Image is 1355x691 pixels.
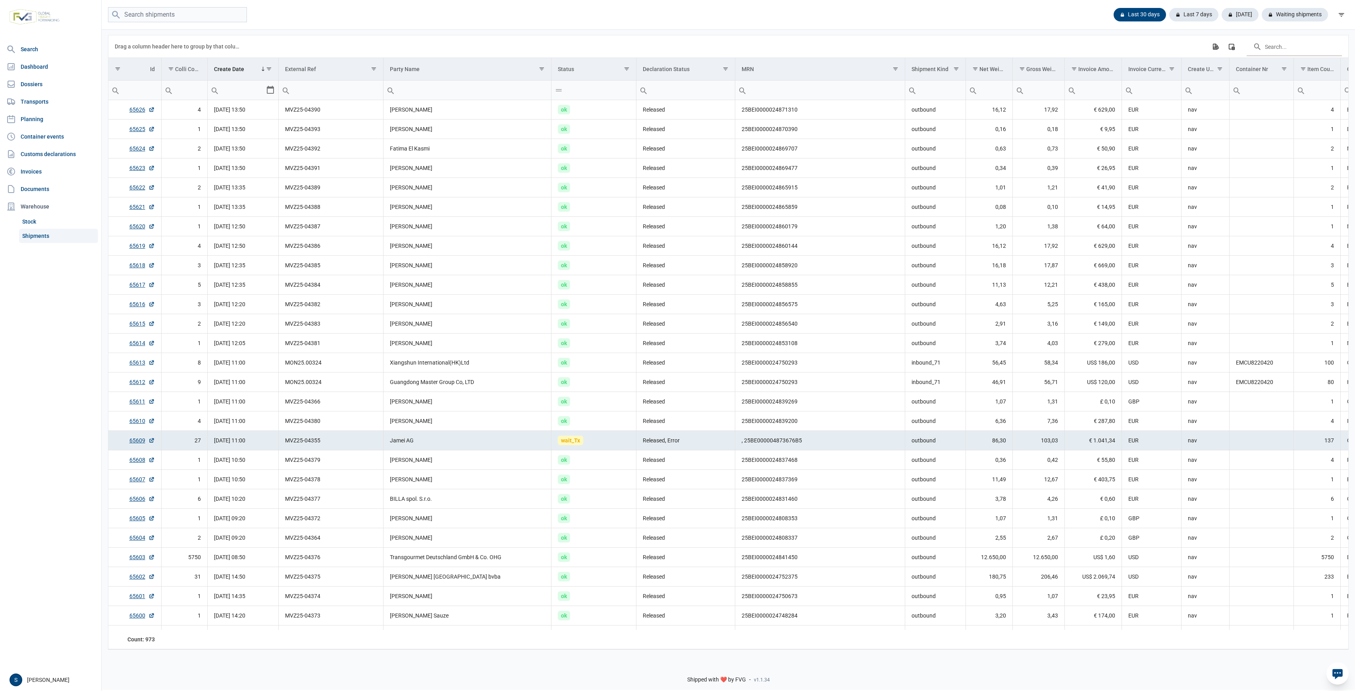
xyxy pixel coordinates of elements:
td: 1 [161,158,208,178]
td: EUR [1122,334,1182,353]
td: inbound_71 [905,353,966,373]
td: nav [1181,139,1229,158]
td: 17,92 [1012,236,1064,256]
td: Column Status [551,58,636,81]
td: 5,25 [1012,295,1064,314]
td: nav [1181,178,1229,197]
td: EMCU8220420 [1229,373,1293,392]
a: 65615 [129,320,155,328]
td: outbound [905,197,966,217]
input: Filter cell [636,81,735,100]
td: 1 [1293,217,1340,236]
td: Released [636,139,735,158]
td: nav [1181,275,1229,295]
td: 1 [161,392,208,411]
td: nav [1181,158,1229,178]
td: USD [1122,373,1182,392]
td: 1 [161,217,208,236]
td: 1 [161,197,208,217]
a: 65620 [129,222,155,230]
input: Filter cell [1182,81,1229,100]
td: MVZ25-04393 [279,120,384,139]
input: Filter cell [905,81,966,100]
td: 100 [1293,353,1340,373]
td: 12,21 [1012,275,1064,295]
input: Filter cell [966,81,1012,100]
td: 4 [161,100,208,120]
td: outbound [905,217,966,236]
input: Filter cell [279,81,383,100]
td: EUR [1122,178,1182,197]
td: nav [1181,197,1229,217]
td: [PERSON_NAME] [384,100,551,120]
td: 0,16 [966,120,1013,139]
a: Dossiers [3,76,98,92]
td: 0,39 [1012,158,1064,178]
td: nav [1181,334,1229,353]
span: Show filter options for column 'Item Count' [1300,66,1306,72]
td: nav [1181,353,1229,373]
div: Search box [551,81,566,100]
td: Released [636,411,735,431]
td: [PERSON_NAME] [384,178,551,197]
td: nav [1181,392,1229,411]
td: 4 [1293,100,1340,120]
div: filter [1334,8,1349,22]
div: Export all data to Excel [1208,39,1222,54]
input: Search in the data grid [1247,37,1342,56]
input: Filter cell [1294,81,1340,100]
td: nav [1181,217,1229,236]
td: outbound [905,392,966,411]
a: 65616 [129,300,155,308]
div: Search box [1065,81,1079,100]
div: Drag a column header here to group by that column [115,40,242,53]
td: 46,91 [966,373,1013,392]
td: 1 [1293,158,1340,178]
td: 56,71 [1012,373,1064,392]
td: 25BEI0000024839269 [735,392,905,411]
td: Released [636,295,735,314]
a: Search [3,41,98,57]
td: nav [1181,236,1229,256]
td: 4 [161,411,208,431]
td: Filter cell [279,81,384,100]
a: 65626 [129,106,155,114]
td: Released [636,236,735,256]
td: EUR [1122,295,1182,314]
span: Show filter options for column 'Invoice Amount' [1071,66,1077,72]
td: Column Party Name [384,58,551,81]
td: 5 [1293,275,1340,295]
td: Released [636,256,735,275]
td: Filter cell [1293,81,1340,100]
td: 25BEI0000024869707 [735,139,905,158]
div: Select [266,81,275,100]
td: 1,01 [966,178,1013,197]
td: 0,63 [966,139,1013,158]
td: 1,07 [966,392,1013,411]
img: FVG - Global freight forwarding [6,6,63,28]
a: Stock [19,214,98,229]
div: Search box [735,81,750,100]
span: Show filter options for column 'Declaration Status' [723,66,729,72]
a: 65624 [129,145,155,152]
td: Released [636,373,735,392]
input: Filter cell [551,81,636,100]
div: Search box [1122,81,1136,100]
td: [PERSON_NAME] [384,314,551,334]
td: MVZ25-04392 [279,139,384,158]
td: Filter cell [966,81,1013,100]
td: 58,34 [1012,353,1064,373]
td: 0,18 [1012,120,1064,139]
a: Customs declarations [3,146,98,162]
td: EUR [1122,120,1182,139]
td: MVZ25-04390 [279,100,384,120]
td: 3 [1293,295,1340,314]
div: Search box [966,81,980,100]
td: outbound [905,295,966,314]
input: Filter cell [735,81,905,100]
td: MON25.00324 [279,353,384,373]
